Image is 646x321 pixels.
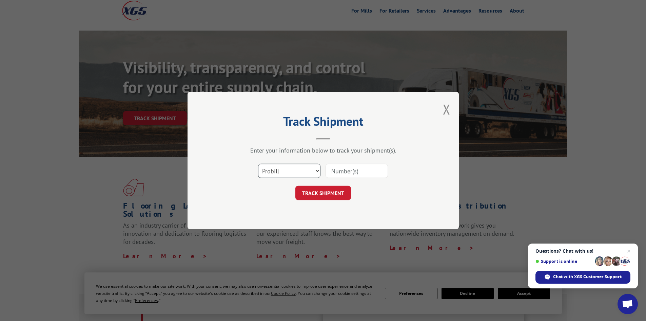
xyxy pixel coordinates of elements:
[535,259,592,264] span: Support is online
[535,248,630,254] span: Questions? Chat with us!
[221,117,425,129] h2: Track Shipment
[295,186,351,200] button: TRACK SHIPMENT
[618,294,638,314] div: Open chat
[625,247,633,255] span: Close chat
[326,164,388,178] input: Number(s)
[443,100,450,118] button: Close modal
[535,271,630,284] div: Chat with XGS Customer Support
[553,274,622,280] span: Chat with XGS Customer Support
[221,146,425,154] div: Enter your information below to track your shipment(s).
